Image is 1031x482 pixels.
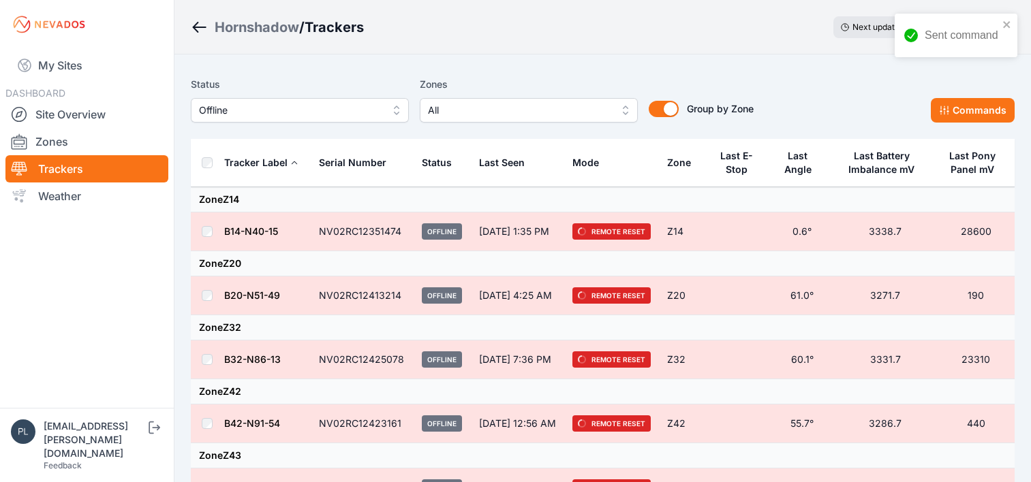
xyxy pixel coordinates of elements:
div: [EMAIL_ADDRESS][PERSON_NAME][DOMAIN_NAME] [44,419,146,460]
a: B32-N86-13 [224,353,281,365]
button: close [1002,19,1012,30]
td: 60.1° [771,340,833,379]
button: Last Pony Panel mV [945,140,1006,186]
td: 61.0° [771,276,833,315]
div: Last Battery Imbalance mV [842,149,921,176]
button: All [420,98,638,123]
span: Group by Zone [687,103,754,114]
span: / [299,18,305,37]
button: Last Battery Imbalance mV [842,140,929,186]
h3: Trackers [305,18,364,37]
span: Next update in [852,22,908,32]
a: Site Overview [5,101,168,128]
span: Remote Reset [572,223,651,240]
button: Last E-Stop [718,140,763,186]
a: Weather [5,182,168,210]
a: My Sites [5,49,168,82]
button: Mode [572,146,610,179]
a: Hornshadow [215,18,299,37]
a: Zones [5,128,168,155]
a: B14-N40-15 [224,225,278,237]
td: 3271.7 [834,276,938,315]
div: Last Seen [479,146,556,179]
td: [DATE] 4:25 AM [471,276,564,315]
label: Zones [420,76,638,93]
span: Offline [422,287,462,304]
td: 3338.7 [834,212,938,251]
td: 55.7° [771,404,833,443]
div: Tracker Label [224,156,288,170]
td: 3331.7 [834,340,938,379]
div: Last Pony Panel mV [945,149,999,176]
td: [DATE] 1:35 PM [471,212,564,251]
td: [DATE] 7:36 PM [471,340,564,379]
td: 28600 [937,212,1015,251]
td: NV02RC12425078 [311,340,414,379]
span: All [428,102,611,118]
span: Remote Reset [572,351,651,368]
button: Last Angle [779,140,825,186]
span: Offline [422,415,462,432]
a: Trackers [5,155,168,182]
span: Offline [422,351,462,368]
div: Status [422,156,452,170]
span: DASHBOARD [5,87,65,99]
td: Z20 [659,276,710,315]
td: Zone Z42 [191,379,1015,404]
td: Zone Z43 [191,443,1015,468]
td: 23310 [937,340,1015,379]
span: Remote Reset [572,287,651,304]
span: Remote Reset [572,415,651,432]
button: Offline [191,98,409,123]
td: Z32 [659,340,710,379]
label: Status [191,76,409,93]
td: 190 [937,276,1015,315]
div: Last E-Stop [718,149,754,176]
div: Last Angle [779,149,816,176]
button: Commands [931,98,1015,123]
button: Zone [667,146,702,179]
td: 0.6° [771,212,833,251]
td: NV02RC12423161 [311,404,414,443]
td: Zone Z14 [191,187,1015,212]
td: [DATE] 12:56 AM [471,404,564,443]
span: Offline [422,223,462,240]
td: NV02RC12351474 [311,212,414,251]
img: plsmith@sundt.com [11,419,35,444]
div: Mode [572,156,599,170]
td: Z14 [659,212,710,251]
a: Feedback [44,460,82,470]
td: Zone Z20 [191,251,1015,276]
button: Tracker Label [224,146,298,179]
a: B42-N91-54 [224,417,280,429]
span: Offline [199,102,382,118]
td: NV02RC12413214 [311,276,414,315]
td: Zone Z32 [191,315,1015,340]
div: Sent command [925,27,998,44]
td: 3286.7 [834,404,938,443]
a: B20-N51-49 [224,289,280,301]
button: Serial Number [319,146,397,179]
div: Serial Number [319,156,386,170]
td: 440 [937,404,1015,443]
div: Zone [667,156,691,170]
img: Nevados [11,14,87,35]
nav: Breadcrumb [191,10,364,45]
button: Status [422,146,463,179]
td: Z42 [659,404,710,443]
